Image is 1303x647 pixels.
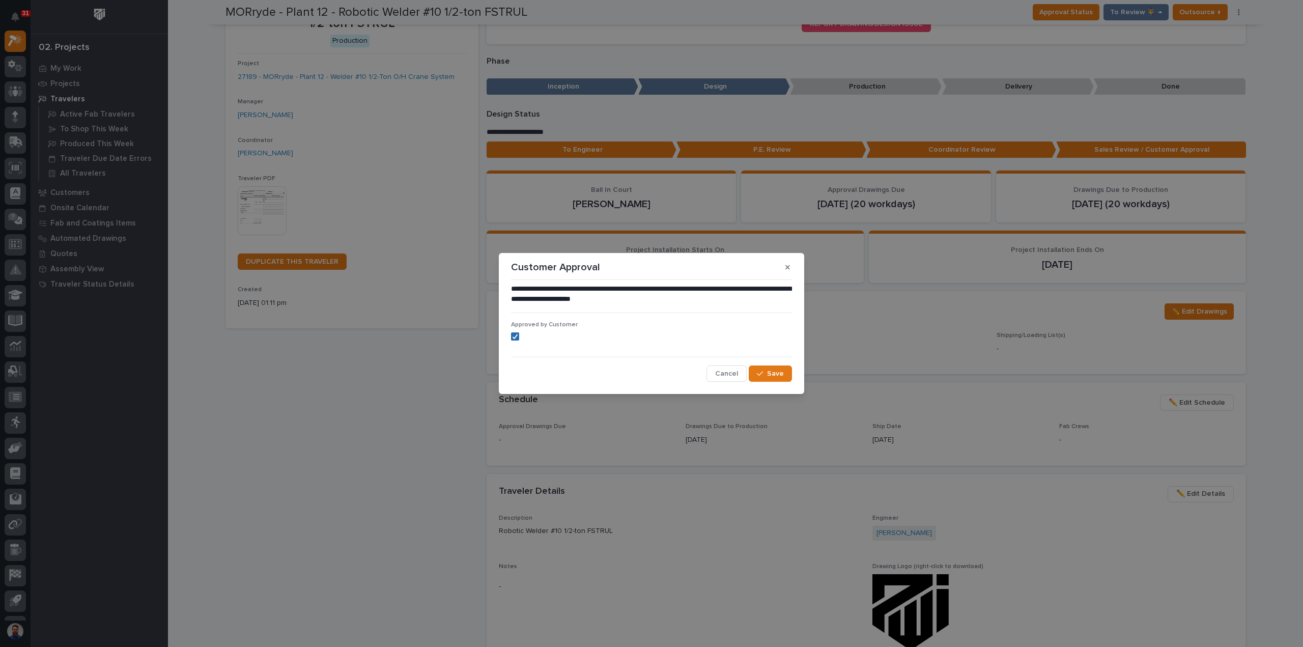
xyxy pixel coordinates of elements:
p: Customer Approval [511,261,600,273]
span: Save [767,369,784,378]
span: Approved by Customer [511,322,578,328]
span: Cancel [715,369,738,378]
button: Cancel [706,365,747,382]
button: Save [749,365,792,382]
